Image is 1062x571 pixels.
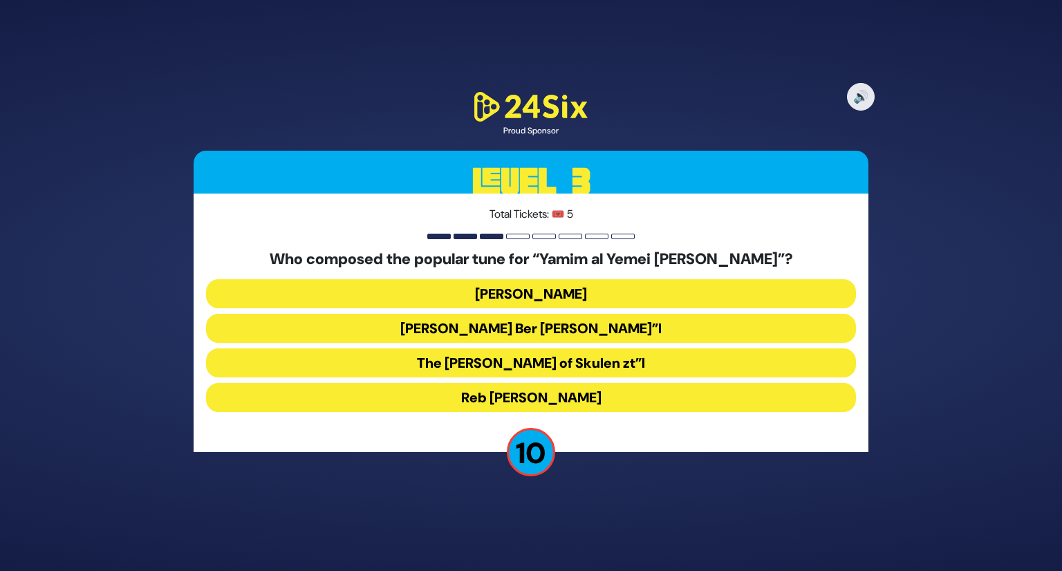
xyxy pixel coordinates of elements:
[206,383,856,412] button: Reb [PERSON_NAME]
[206,348,856,377] button: The [PERSON_NAME] of Skulen zt”l
[206,206,856,223] p: Total Tickets: 🎟️ 5
[206,279,856,308] button: [PERSON_NAME]
[847,83,875,111] button: 🔊
[469,124,593,137] div: Proud Sponsor
[206,250,856,268] h5: Who composed the popular tune for “Yamim al Yemei [PERSON_NAME]”?
[469,89,593,124] img: 24Six
[194,151,868,213] h3: Level 3
[206,314,856,343] button: [PERSON_NAME] Ber [PERSON_NAME]”l
[507,428,555,476] p: 10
